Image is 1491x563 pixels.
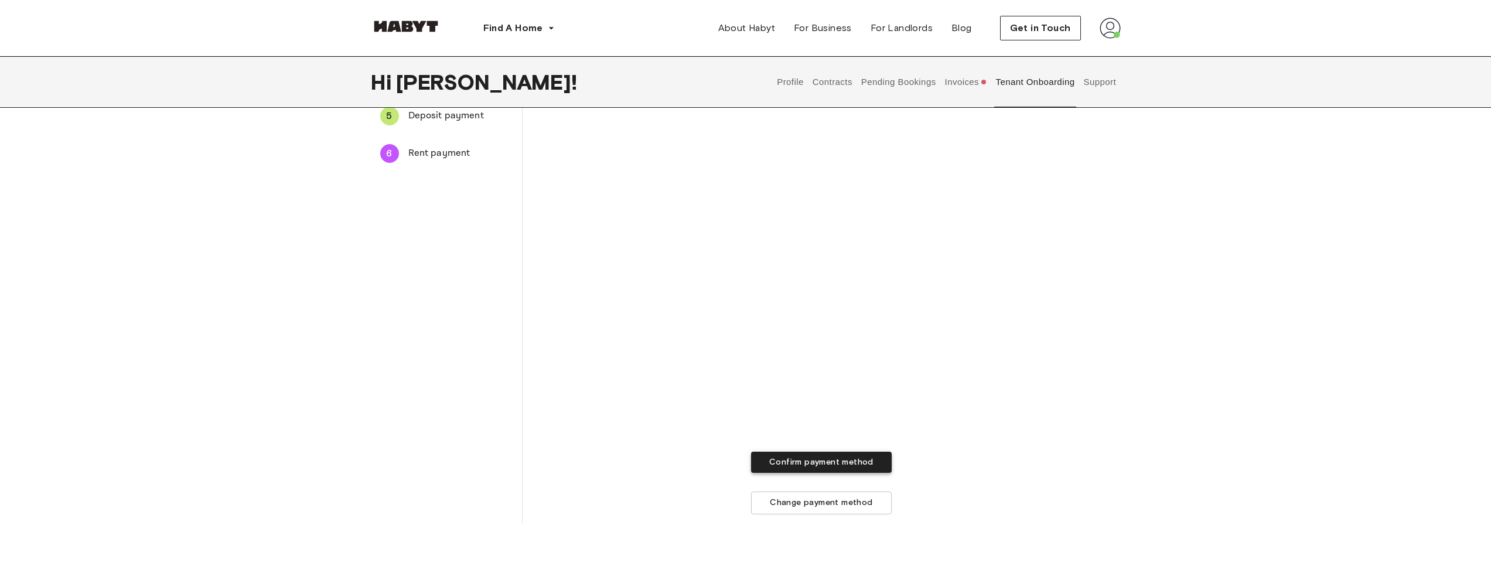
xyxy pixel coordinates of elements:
button: Get in Touch [1000,16,1081,40]
div: 6 [380,144,399,163]
button: Tenant Onboarding [994,56,1076,108]
span: For Business [794,21,852,35]
span: [PERSON_NAME] ! [396,70,577,94]
span: For Landlords [871,21,933,35]
span: Get in Touch [1010,21,1071,35]
button: Invoices [943,56,988,108]
span: Rent payment [408,146,513,161]
div: 5 [380,107,399,125]
button: Support [1082,56,1118,108]
button: Find A Home [474,16,564,40]
button: Change payment method [751,492,892,514]
div: 5Deposit payment [371,102,522,130]
a: Blog [942,16,981,40]
a: For Landlords [861,16,942,40]
span: Hi [371,70,396,94]
button: Contracts [811,56,854,108]
button: Profile [776,56,806,108]
img: Habyt [371,21,441,32]
a: About Habyt [709,16,784,40]
span: About Habyt [718,21,775,35]
div: user profile tabs [773,56,1121,108]
span: Find A Home [483,21,543,35]
a: For Business [784,16,861,40]
span: Deposit payment [408,109,513,123]
button: Confirm payment method [751,452,892,473]
img: avatar [1100,18,1121,39]
span: Blog [951,21,972,35]
div: 6Rent payment [371,139,522,168]
button: Pending Bookings [859,56,937,108]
